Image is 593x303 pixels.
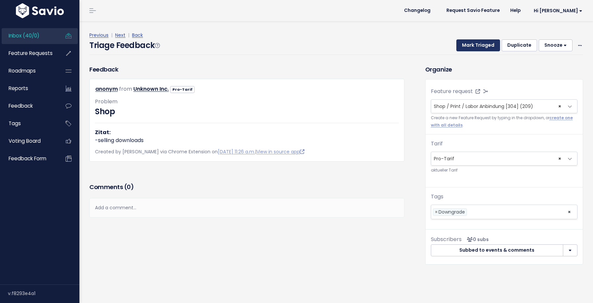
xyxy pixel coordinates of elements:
a: Help [505,6,526,16]
label: Tags [431,193,443,201]
span: Shop / Print / Labor Anbindung [304] (209) [431,99,577,113]
span: Feedback form [9,155,46,162]
span: Feature Requests [9,50,53,57]
span: Voting Board [9,137,41,144]
h3: Organize [425,65,583,74]
span: 0 [127,183,131,191]
img: logo-white.9d6f32f41409.svg [14,3,66,18]
span: Changelog [404,8,431,13]
strong: Zitat: [95,128,111,136]
span: Tags [9,120,21,127]
span: × [435,209,438,216]
span: Pro-Tarif [431,152,577,166]
span: × [558,100,561,113]
label: Tarif [431,140,443,148]
span: Reports [9,85,28,92]
a: Reports [2,81,55,96]
p: -selling downloads [95,128,399,144]
a: Next [115,32,125,38]
a: create one with all details [431,115,573,127]
a: Hi [PERSON_NAME] [526,6,588,16]
button: Snooze [539,39,572,51]
a: Feedback [2,98,55,114]
div: Add a comment... [89,198,404,218]
h3: Shop [95,106,399,118]
h3: Comments ( ) [89,182,404,192]
a: Back [132,32,143,38]
span: × [568,205,571,219]
h4: Triage Feedback [89,39,160,51]
span: | [110,32,114,38]
strong: Pro-Tarif [172,87,193,92]
a: anonym [95,85,118,93]
div: v.f8293e4a1 [8,285,79,302]
span: <p><strong>Subscribers</strong><br><br> No subscribers yet<br> </p> [464,236,489,243]
span: Feedback [9,102,33,109]
a: Tags [2,116,55,131]
span: Hi [PERSON_NAME] [534,8,582,13]
a: Previous [89,32,109,38]
span: Created by [PERSON_NAME] via Chrome Extension on | [95,148,304,155]
h3: Feedback [89,65,118,74]
a: Request Savio Feature [441,6,505,16]
a: [DATE] 11:26 a.m. [218,148,255,155]
span: Inbox (40/0) [9,32,39,39]
button: Subbed to events & comments [431,244,563,256]
span: Pro-Tarif [431,152,564,165]
span: | [127,32,131,38]
span: Shop / Print / Labor Anbindung [304] (209) [434,103,533,110]
button: Duplicate [502,39,537,51]
a: Feedback form [2,151,55,166]
small: Create a new Feature Request by typing in the dropdown, or . [431,115,577,129]
span: Roadmaps [9,67,36,74]
a: Feature Requests [2,46,55,61]
a: Voting Board [2,133,55,149]
a: Roadmaps [2,63,55,78]
span: Shop / Print / Labor Anbindung [304] (209) [431,100,564,113]
span: Subscribers [431,235,462,243]
button: Mark Triaged [456,39,500,51]
a: Unknown Inc. [133,85,169,93]
label: Feature request [431,87,473,95]
span: × [558,152,561,165]
span: Downgrade [438,209,465,215]
a: Inbox (40/0) [2,28,55,43]
span: Problem [95,98,117,105]
li: Downgrade [433,208,467,216]
small: aktueller Tarif [431,167,577,174]
span: from [119,85,132,93]
a: View in source app [256,148,304,155]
